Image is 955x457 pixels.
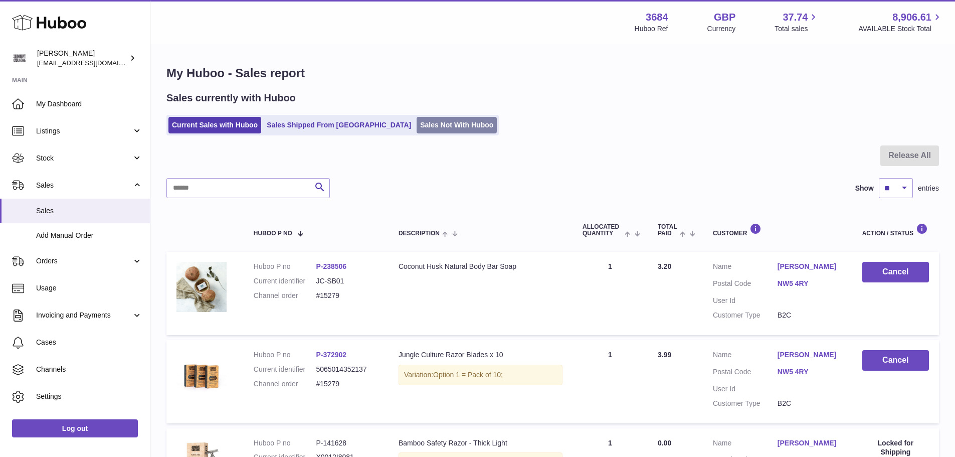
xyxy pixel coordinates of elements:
[316,291,378,300] dd: #15279
[316,276,378,286] dd: JC-SB01
[713,399,778,408] dt: Customer Type
[658,224,677,237] span: Total paid
[37,59,147,67] span: [EMAIL_ADDRESS][DOMAIN_NAME]
[399,365,562,385] div: Variation:
[783,11,808,24] span: 37.74
[778,367,842,377] a: NW5 4RY
[778,350,842,360] a: [PERSON_NAME]
[399,230,440,237] span: Description
[775,11,819,34] a: 37.74 Total sales
[862,350,929,371] button: Cancel
[713,438,778,450] dt: Name
[12,419,138,437] a: Log out
[713,279,778,291] dt: Postal Code
[36,311,132,320] span: Invoicing and Payments
[36,365,142,374] span: Channels
[399,262,562,271] div: Coconut Husk Natural Body Bar Soap
[658,439,671,447] span: 0.00
[918,184,939,193] span: entries
[862,262,929,282] button: Cancel
[713,296,778,306] dt: User Id
[778,399,842,408] dd: B2C
[316,262,346,270] a: P-238506
[36,256,132,266] span: Orders
[658,351,671,359] span: 3.99
[316,351,346,359] a: P-372902
[713,367,778,379] dt: Postal Code
[254,438,316,448] dt: Huboo P no
[36,126,132,136] span: Listings
[36,154,132,163] span: Stock
[36,99,142,109] span: My Dashboard
[36,338,142,347] span: Cases
[862,223,929,237] div: Action / Status
[713,262,778,274] dt: Name
[254,276,316,286] dt: Current identifier
[168,117,261,133] a: Current Sales with Huboo
[36,283,142,293] span: Usage
[399,438,562,448] div: Bamboo Safety Razor - Thick Light
[778,279,842,288] a: NW5 4RY
[316,438,378,448] dd: P-141628
[254,262,316,271] dt: Huboo P no
[433,371,503,379] span: Option 1 = Pack of 10;
[572,340,648,423] td: 1
[635,24,668,34] div: Huboo Ref
[37,49,127,68] div: [PERSON_NAME]
[36,181,132,190] span: Sales
[583,224,622,237] span: ALLOCATED Quantity
[713,384,778,394] dt: User Id
[778,311,842,320] dd: B2C
[254,350,316,360] dt: Huboo P no
[36,206,142,216] span: Sales
[714,11,735,24] strong: GBP
[707,24,736,34] div: Currency
[176,350,227,400] img: 36841753442039.jpg
[572,252,648,335] td: 1
[176,262,227,312] img: NaturalCoconutSoapsJungleCulture.jpg
[775,24,819,34] span: Total sales
[713,350,778,362] dt: Name
[254,379,316,389] dt: Channel order
[778,262,842,271] a: [PERSON_NAME]
[36,392,142,401] span: Settings
[858,24,943,34] span: AVAILABLE Stock Total
[166,65,939,81] h1: My Huboo - Sales report
[316,365,378,374] dd: 5065014352137
[254,365,316,374] dt: Current identifier
[713,223,842,237] div: Customer
[254,291,316,300] dt: Channel order
[12,51,27,66] img: theinternationalventure@gmail.com
[399,350,562,360] div: Jungle Culture Razor Blades x 10
[658,262,671,270] span: 3.20
[417,117,497,133] a: Sales Not With Huboo
[166,91,296,105] h2: Sales currently with Huboo
[646,11,668,24] strong: 3684
[316,379,378,389] dd: #15279
[855,184,874,193] label: Show
[713,311,778,320] dt: Customer Type
[254,230,292,237] span: Huboo P no
[858,11,943,34] a: 8,906.61 AVAILABLE Stock Total
[36,231,142,240] span: Add Manual Order
[778,438,842,448] a: [PERSON_NAME]
[892,11,931,24] span: 8,906.61
[263,117,415,133] a: Sales Shipped From [GEOGRAPHIC_DATA]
